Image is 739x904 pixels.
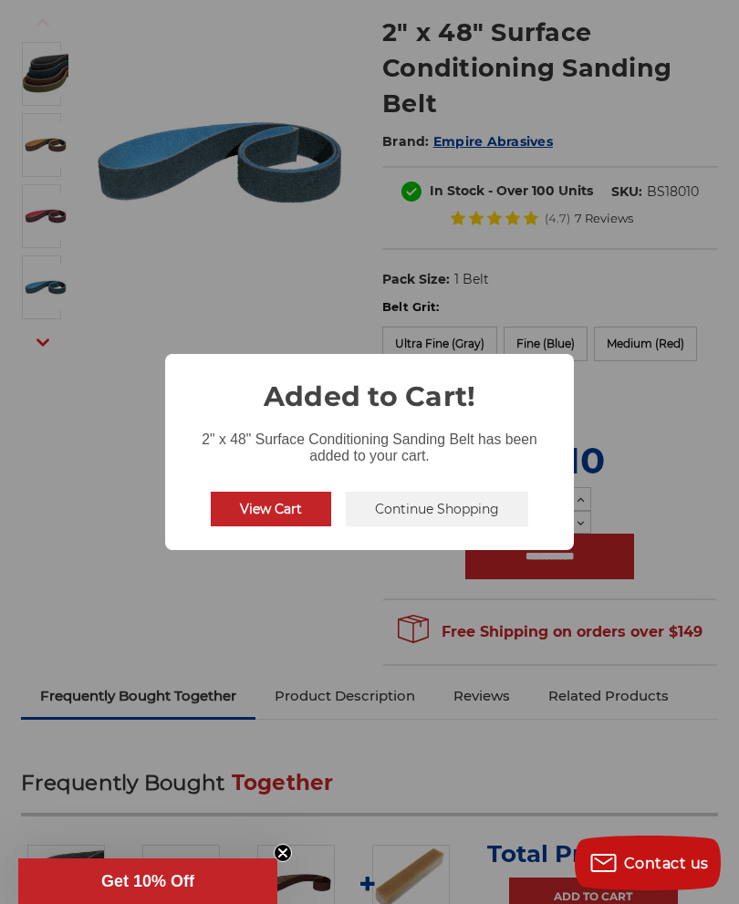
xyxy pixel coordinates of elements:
[101,872,194,890] span: Get 10% Off
[165,354,574,417] h2: Added to Cart!
[624,855,709,872] span: Contact us
[165,417,574,468] div: 2" x 48" Surface Conditioning Sanding Belt has been added to your cart.
[346,492,528,526] button: Continue Shopping
[211,492,331,526] button: View Cart
[274,844,292,862] button: Close teaser
[575,836,721,890] button: Contact us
